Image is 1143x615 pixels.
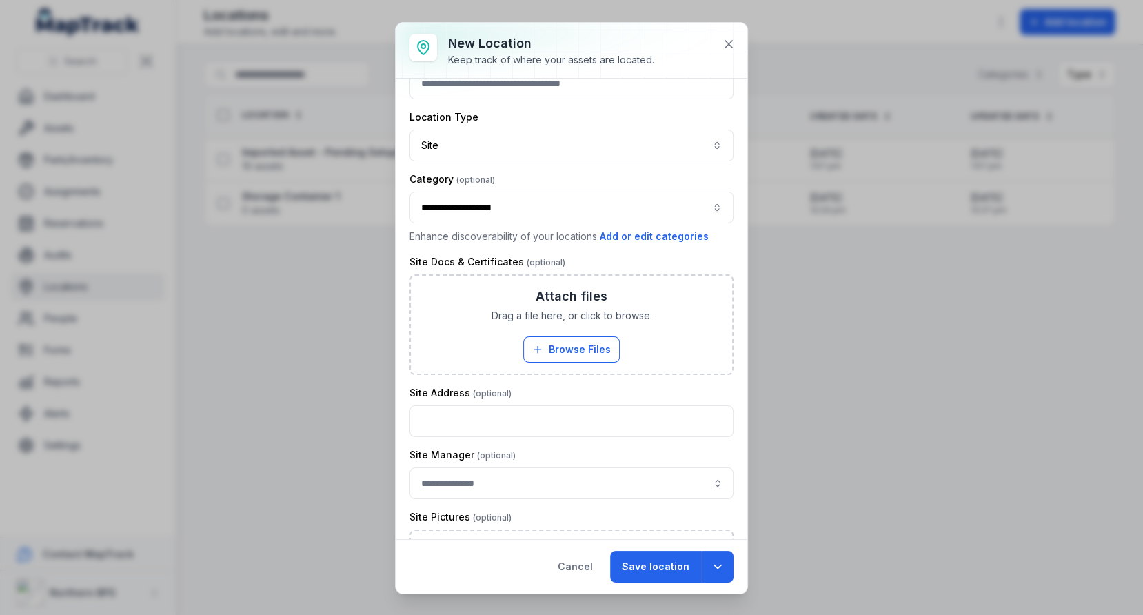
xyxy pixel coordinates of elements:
[409,110,478,124] label: Location Type
[448,53,654,67] div: Keep track of where your assets are located.
[523,336,620,363] button: Browse Files
[409,467,734,499] input: location-add:cf[ad2ca02f-9e6c-4afe-8b61-341f6d17c01f]-label
[492,309,652,323] span: Drag a file here, or click to browse.
[409,130,734,161] button: Site
[610,551,701,583] button: Save location
[448,34,654,53] h3: New location
[546,551,605,583] button: Cancel
[409,510,512,524] label: Site Pictures
[409,229,734,244] p: Enhance discoverability of your locations.
[409,386,512,400] label: Site Address
[409,255,565,269] label: Site Docs & Certificates
[599,229,709,244] button: Add or edit categories
[409,448,516,462] label: Site Manager
[536,287,607,306] h3: Attach files
[409,172,495,186] label: Category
